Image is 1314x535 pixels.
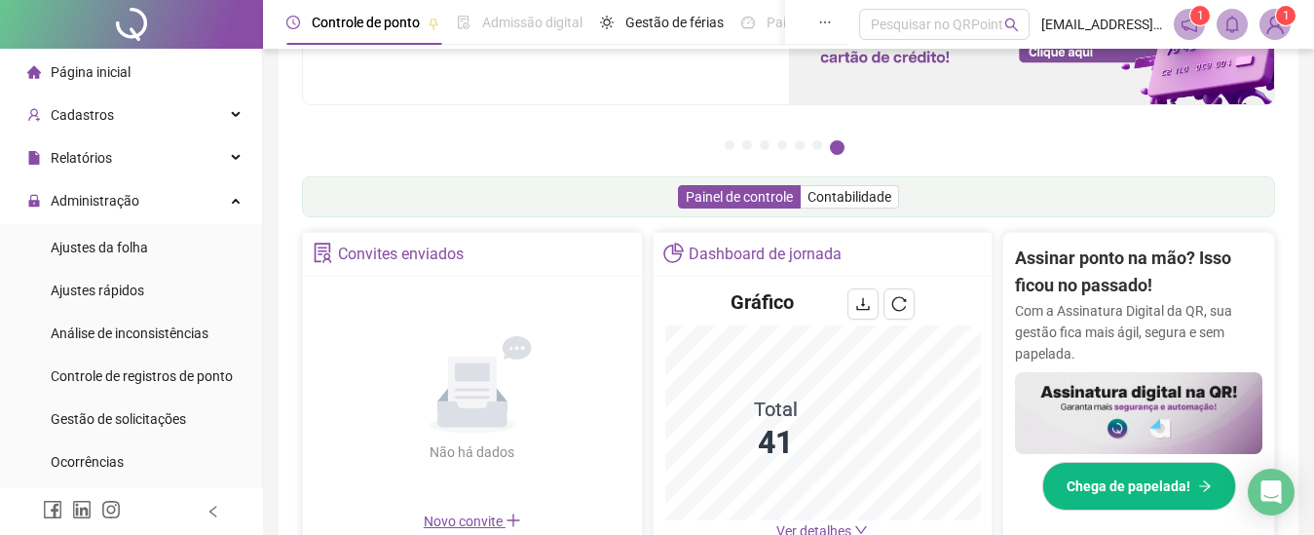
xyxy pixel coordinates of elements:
[51,411,186,427] span: Gestão de solicitações
[286,16,300,29] span: clock-circle
[51,193,139,209] span: Administração
[313,243,333,263] span: solution
[51,107,114,123] span: Cadastros
[1042,462,1236,511] button: Chega de papelada!
[51,368,233,384] span: Controle de registros de ponto
[1015,372,1262,455] img: banner%2F02c71560-61a6-44d4-94b9-c8ab97240462.png
[428,18,439,29] span: pushpin
[1276,6,1295,25] sup: Atualize o seu contato no menu Meus Dados
[43,500,62,519] span: facebook
[27,108,41,122] span: user-add
[1067,476,1190,497] span: Chega de papelada!
[807,189,891,205] span: Contabilidade
[1260,10,1290,39] img: 69000
[760,140,770,150] button: 3
[1198,479,1212,493] span: arrow-right
[72,500,92,519] span: linkedin
[741,16,755,29] span: dashboard
[27,151,41,165] span: file
[506,513,521,528] span: plus
[1041,14,1162,35] span: [EMAIL_ADDRESS][DOMAIN_NAME]
[27,65,41,79] span: home
[206,505,220,518] span: left
[482,15,582,30] span: Admissão digital
[424,514,521,529] span: Novo convite
[795,140,805,150] button: 5
[312,15,420,30] span: Controle de ponto
[731,288,794,316] h4: Gráfico
[818,16,832,29] span: ellipsis
[383,441,562,463] div: Não há dados
[742,140,752,150] button: 2
[27,194,41,208] span: lock
[1015,300,1262,364] p: Com a Assinatura Digital da QR, sua gestão fica mais ágil, segura e sem papelada.
[830,140,845,155] button: 7
[625,15,724,30] span: Gestão de férias
[1004,18,1019,32] span: search
[689,238,842,271] div: Dashboard de jornada
[1190,6,1210,25] sup: 1
[725,140,734,150] button: 1
[1197,9,1204,22] span: 1
[600,16,614,29] span: sun
[812,140,822,150] button: 6
[51,150,112,166] span: Relatórios
[338,238,464,271] div: Convites enviados
[1283,9,1290,22] span: 1
[457,16,470,29] span: file-done
[101,500,121,519] span: instagram
[51,64,131,80] span: Página inicial
[1181,16,1198,33] span: notification
[777,140,787,150] button: 4
[891,296,907,312] span: reload
[855,296,871,312] span: download
[1223,16,1241,33] span: bell
[51,240,148,255] span: Ajustes da folha
[51,283,144,298] span: Ajustes rápidos
[51,325,208,341] span: Análise de inconsistências
[51,454,124,470] span: Ocorrências
[686,189,793,205] span: Painel de controle
[1248,469,1295,516] div: Open Intercom Messenger
[767,15,843,30] span: Painel do DP
[1015,245,1262,300] h2: Assinar ponto na mão? Isso ficou no passado!
[663,243,684,263] span: pie-chart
